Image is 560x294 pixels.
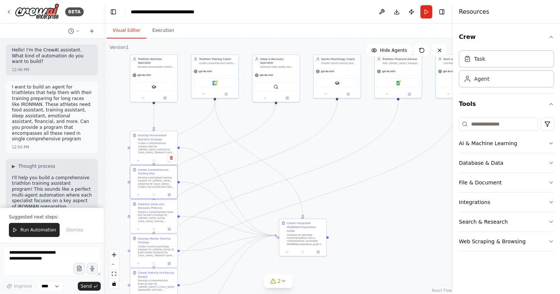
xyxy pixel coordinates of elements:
[137,74,151,77] span: gpt-4o-mini
[311,250,324,254] button: Open in side panel
[146,227,162,231] button: No output available
[264,274,293,288] button: 2
[199,70,212,73] span: gpt-4o-mini
[474,75,489,83] div: Agent
[459,153,554,173] button: Database & Data
[109,250,119,288] div: React Flow controls
[276,96,298,100] button: Open in side panel
[213,100,304,217] g: Edge from f1dc3ea0-bdd0-4fcc-92f8-01439f500e2a to acdcf5d2-cc9e-46ce-a545-86d7328ba4b5
[146,261,162,265] button: No output available
[65,27,83,36] button: Switch to previous chat
[152,100,156,129] g: Edge from c3b9c233-8fb8-4a34-8115-969a1ac77830 to 495e6731-32a1-43b8-8b89-bd3cec940886
[146,158,162,163] button: No output available
[180,146,277,237] g: Edge from 495e6731-32a1-43b8-8b89-bd3cec940886 to acdcf5d2-cc9e-46ce-a545-86d7328ba4b5
[9,223,60,237] button: Run Automation
[294,250,311,254] button: No output available
[321,62,358,65] div: Provide mental training and emotional support for {athlete_name} during {race_name} preparation, ...
[459,7,489,16] h4: Resources
[215,92,237,96] button: Open in side panel
[459,140,517,147] div: AI & Machine Learning
[130,200,178,233] div: Optimize Sleep and Recovery ProtocolDesign a comprehensive sleep and recovery strategy for {athle...
[151,85,156,89] img: SerplyScholarSearchTool
[138,202,175,210] div: Optimize Sleep and Recovery Protocol
[138,211,175,223] div: Design a comprehensive sleep and recovery strategy for {athlete_name} during {race_name} training...
[163,261,176,265] button: Open in side panel
[180,234,277,253] g: Edge from 76d59993-c6c6-4f3e-9a3f-fcd6b16390e4 to acdcf5d2-cc9e-46ce-a545-86d7328ba4b5
[277,277,281,285] span: 2
[443,62,480,65] div: Coordinate all logistical aspects of {athlete_name}'s {race_name} preparation, including race reg...
[12,163,15,169] span: ▶
[459,114,554,257] div: Tools
[337,92,359,96] button: Open in side panel
[131,8,194,16] nav: breadcrumb
[213,81,217,85] img: Google Calendar
[146,23,180,39] button: Execution
[138,66,175,69] div: Develop personalized nutrition strategies for {athlete_name} training for {race_name}, focusing o...
[374,54,422,98] div: Triathlon Financial AdvisorHelp {athlete_name} manage the financial aspects of triathlon training...
[78,282,101,291] button: Send
[459,198,490,206] div: Integrations
[459,238,526,245] div: Web Scraping & Browsing
[14,283,32,289] span: Improve
[163,227,176,231] button: Open in side panel
[459,27,554,47] button: Crew
[459,47,554,93] div: Crew
[81,283,92,289] span: Send
[130,234,178,268] div: Develop Mental Training StrategyCreate a sports psychology program for {athlete_name} to build me...
[287,221,324,233] div: Create Integrated IRONMAN Preparation Guide
[109,260,119,269] button: zoom out
[87,263,98,274] button: Click to speak your automation idea
[274,85,278,89] img: SerplyWebSearchTool
[154,96,176,100] button: Open in side panel
[107,23,146,39] button: Visual Editor
[321,70,334,73] span: gpt-4o-mini
[382,70,395,73] span: gpt-4o-mini
[287,234,324,246] div: Integrate all specialist recommendations into a comprehensive, actionable IRONMAN preparation gui...
[380,47,407,53] span: Hide Agents
[382,57,419,61] div: Triathlon Financial Advisor
[12,144,29,150] div: 12:50 PM
[15,3,59,20] img: Logo
[382,62,419,65] div: Help {athlete_name} manage the financial aspects of triathlon training and racing, including budg...
[130,54,178,102] div: Triathlon Nutrition SpecialistDevelop personalized nutrition strategies for {athlete_name} traini...
[459,212,554,231] button: Search & Research
[199,62,236,65] div: Create comprehensive training plans for {athlete_name} preparing for {race_name}, incorporating s...
[180,234,277,287] g: Edge from cd5a9992-61ca-4198-9d2a-79e33adc9a9c to acdcf5d2-cc9e-46ce-a545-86d7328ba4b5
[443,70,456,73] span: gpt-4o-mini
[436,54,483,98] div: Race Logistics CoordinatorCoordinate all logistical aspects of {athlete_name}'s {race_name} prepa...
[152,100,400,266] g: Edge from 7d993bd4-7656-4823-8ee3-d0ec27250f74 to cd5a9992-61ca-4198-9d2a-79e33adc9a9c
[260,74,273,77] span: gpt-4o-mini
[109,269,119,279] button: fit view
[180,214,277,237] g: Edge from 8637ea41-7cb2-4f0c-8965-47bf16f5e3cd to acdcf5d2-cc9e-46ce-a545-86d7328ba4b5
[459,179,502,186] div: File & Document
[474,55,485,63] div: Task
[399,92,420,96] button: Open in side panel
[459,173,554,192] button: File & Document
[191,54,239,98] div: Triathlon Training CoachCreate comprehensive training plans for {athlete_name} preparing for {rac...
[130,131,178,164] div: Develop Personalized Nutrition StrategyCreate a comprehensive nutrition plan for {athlete_name} t...
[138,237,175,244] div: Develop Mental Training Strategy
[313,54,361,98] div: Sports Psychology CoachProvide mental training and emotional support for {athlete_name} during {r...
[459,218,508,225] div: Search & Research
[321,57,358,61] div: Sports Psychology Coach
[9,214,95,220] p: Suggested next steps:
[138,142,175,154] div: Create a comprehensive nutrition plan for {athlete_name} training for {race_name}. Research curre...
[109,279,119,288] button: toggle interactivity
[396,81,400,85] img: Google Sheets
[108,7,119,17] button: Hide left sidebar
[459,193,554,212] button: Integrations
[199,57,236,61] div: Triathlon Training Coach
[18,163,55,169] span: Thought process
[138,57,175,65] div: Triathlon Nutrition Specialist
[146,193,162,197] button: No output available
[252,54,300,102] div: Sleep & Recovery SpecialistOptimize sleep quality and recovery protocols for {athlete_name} to su...
[459,134,554,153] button: AI & Machine Learning
[74,263,85,274] button: Upload files
[152,100,339,232] g: Edge from d1b76159-2b8d-43a0-9569-55393f04aabd to 76d59993-c6c6-4f3e-9a3f-fcd6b16390e4
[109,250,119,260] button: zoom in
[167,153,176,163] button: Delete node
[12,163,55,169] button: ▶Thought process
[443,57,480,61] div: Race Logistics Coordinator
[12,47,92,65] p: Hello! I'm the CrewAI assistant. What kind of automation do you want to build?
[20,227,56,233] span: Run Automation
